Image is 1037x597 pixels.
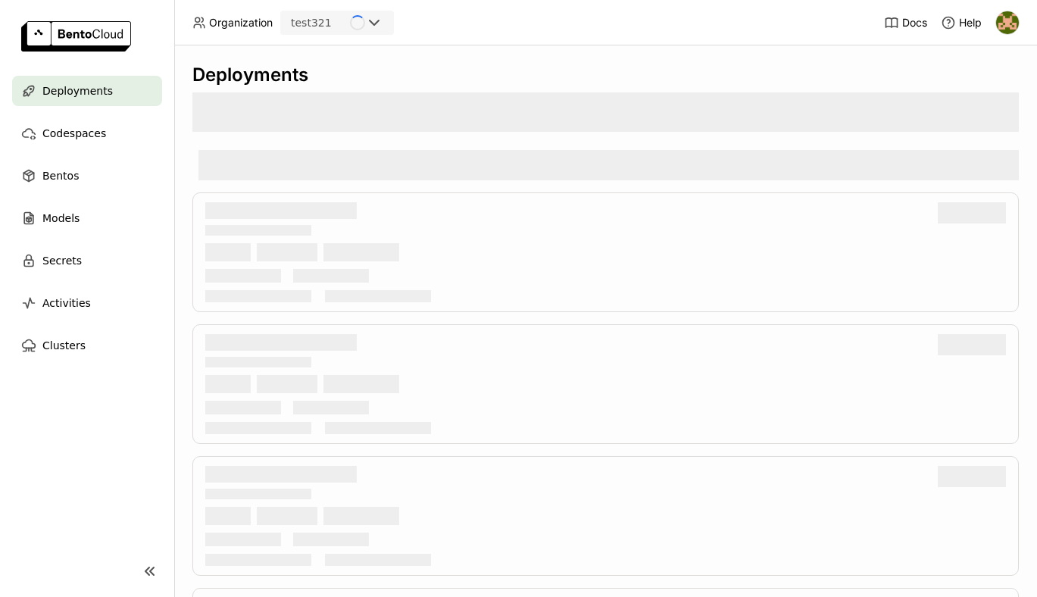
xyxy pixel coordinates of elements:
[12,245,162,276] a: Secrets
[941,15,982,30] div: Help
[959,16,982,30] span: Help
[333,16,335,31] input: Selected test321.
[42,82,113,100] span: Deployments
[42,167,79,185] span: Bentos
[291,15,332,30] div: test321
[209,16,273,30] span: Organization
[12,330,162,361] a: Clusters
[996,11,1019,34] img: Deep Majithia
[902,16,927,30] span: Docs
[42,336,86,355] span: Clusters
[12,161,162,191] a: Bentos
[884,15,927,30] a: Docs
[12,288,162,318] a: Activities
[42,209,80,227] span: Models
[192,64,1019,86] div: Deployments
[21,21,131,52] img: logo
[12,203,162,233] a: Models
[42,124,106,142] span: Codespaces
[42,252,82,270] span: Secrets
[42,294,91,312] span: Activities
